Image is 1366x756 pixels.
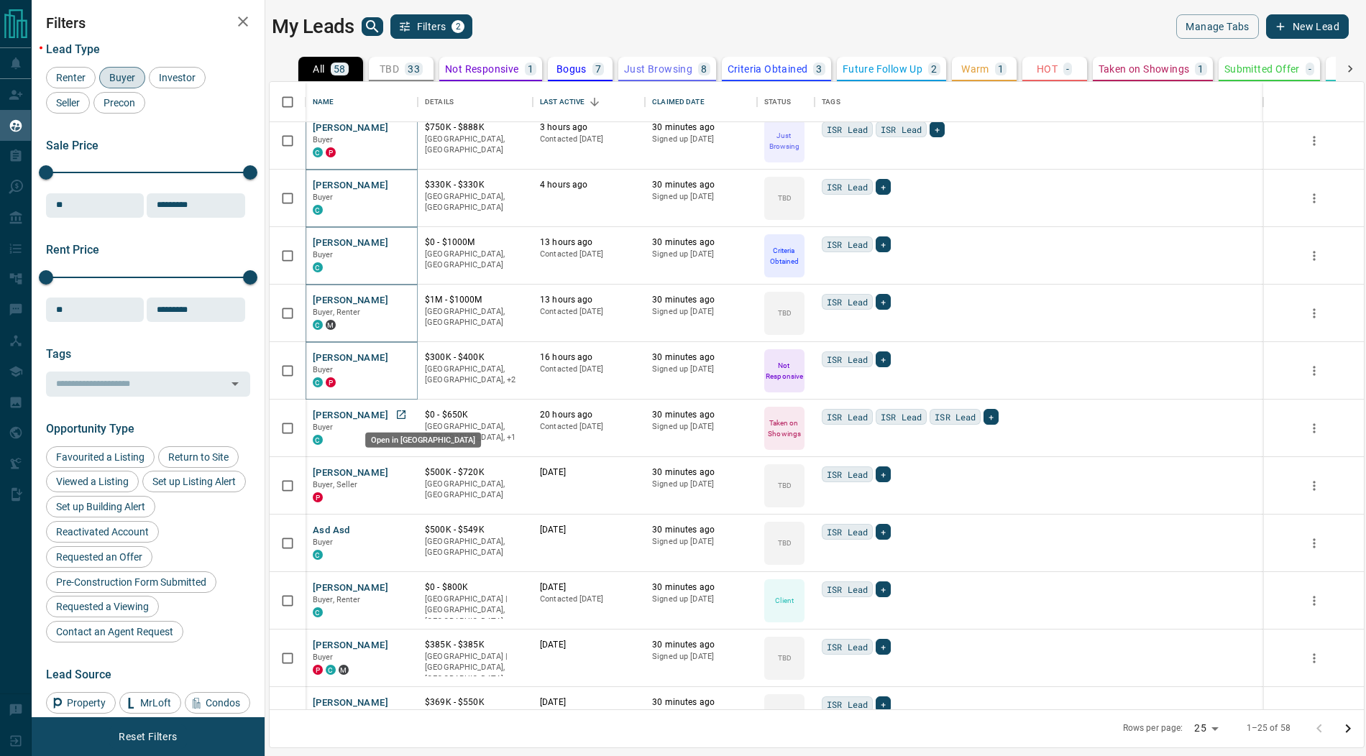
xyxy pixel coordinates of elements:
[1303,475,1325,497] button: more
[313,294,388,308] button: [PERSON_NAME]
[313,538,334,547] span: Buyer
[827,640,868,654] span: ISR Lead
[313,480,358,489] span: Buyer, Seller
[313,550,323,560] div: condos.ca
[154,72,201,83] span: Investor
[876,466,891,482] div: +
[46,546,152,568] div: Requested an Offer
[313,466,388,480] button: [PERSON_NAME]
[652,524,750,536] p: 30 minutes ago
[46,422,134,435] span: Opportunity Type
[142,471,246,492] div: Set up Listing Alert
[652,82,705,122] div: Claimed Date
[701,64,707,74] p: 8
[540,236,638,249] p: 13 hours ago
[418,82,533,122] div: Details
[425,709,526,731] p: [GEOGRAPHIC_DATA], [GEOGRAPHIC_DATA]
[816,64,822,74] p: 3
[313,365,334,374] span: Buyer
[881,467,886,481] span: +
[1303,590,1325,612] button: more
[1123,722,1183,734] p: Rows per page:
[425,364,526,386] p: West End, Toronto
[46,471,139,492] div: Viewed a Listing
[306,82,418,122] div: Name
[778,653,792,663] p: TBD
[313,524,350,538] button: Asd Asd
[326,320,336,330] div: mrloft.ca
[876,179,891,195] div: +
[313,179,388,193] button: [PERSON_NAME]
[645,82,757,122] div: Claimed Date
[1303,245,1325,267] button: more
[225,374,245,394] button: Open
[984,409,999,425] div: +
[425,121,526,134] p: $750K - $888K
[540,351,638,364] p: 16 hours ago
[1247,722,1291,734] p: 1–25 of 58
[876,236,891,252] div: +
[425,191,526,213] p: [GEOGRAPHIC_DATA], [GEOGRAPHIC_DATA]
[652,306,750,318] p: Signed up [DATE]
[46,692,116,714] div: Property
[408,64,420,74] p: 33
[815,82,1263,122] div: Tags
[595,64,601,74] p: 7
[1099,64,1190,74] p: Taken on Showings
[778,538,792,548] p: TBD
[46,92,90,114] div: Seller
[313,236,388,250] button: [PERSON_NAME]
[425,421,526,443] p: Toronto
[652,536,750,548] p: Signed up [DATE]
[163,451,234,463] span: Return to Site
[540,306,638,318] p: Contacted [DATE]
[334,64,346,74] p: 58
[313,351,388,365] button: [PERSON_NAME]
[931,64,937,74] p: 2
[445,64,519,74] p: Not Responsive
[843,64,922,74] p: Future Follow Up
[540,524,638,536] p: [DATE]
[876,639,891,655] div: +
[1303,705,1325,727] button: more
[453,22,463,32] span: 2
[392,405,411,424] a: Open in New Tab
[652,409,750,421] p: 30 minutes ago
[827,237,868,252] span: ISR Lead
[624,64,692,74] p: Just Browsing
[201,697,245,709] span: Condos
[827,295,868,309] span: ISR Lead
[313,308,361,317] span: Buyer, Renter
[1303,188,1325,209] button: more
[51,601,154,612] span: Requested a Viewing
[51,476,134,487] span: Viewed a Listing
[313,121,388,135] button: [PERSON_NAME]
[1303,130,1325,152] button: more
[425,294,526,306] p: $1M - $1000M
[62,697,111,709] span: Property
[313,377,323,387] div: condos.ca
[93,92,145,114] div: Precon
[46,14,250,32] h2: Filters
[365,433,481,448] div: Open in [GEOGRAPHIC_DATA]
[272,15,354,38] h1: My Leads
[425,651,526,685] p: [GEOGRAPHIC_DATA] | [GEOGRAPHIC_DATA], [GEOGRAPHIC_DATA]
[757,82,815,122] div: Status
[425,236,526,249] p: $0 - $1000M
[989,410,994,424] span: +
[652,696,750,709] p: 30 minutes ago
[652,581,750,594] p: 30 minutes ago
[46,668,111,681] span: Lead Source
[540,249,638,260] p: Contacted [DATE]
[540,581,638,594] p: [DATE]
[961,64,989,74] p: Warm
[540,179,638,191] p: 4 hours ago
[425,351,526,364] p: $300K - $400K
[425,249,526,271] p: [GEOGRAPHIC_DATA], [GEOGRAPHIC_DATA]
[652,421,750,433] p: Signed up [DATE]
[313,205,323,215] div: condos.ca
[1266,14,1349,39] button: New Lead
[540,409,638,421] p: 20 hours ago
[104,72,140,83] span: Buyer
[827,352,868,367] span: ISR Lead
